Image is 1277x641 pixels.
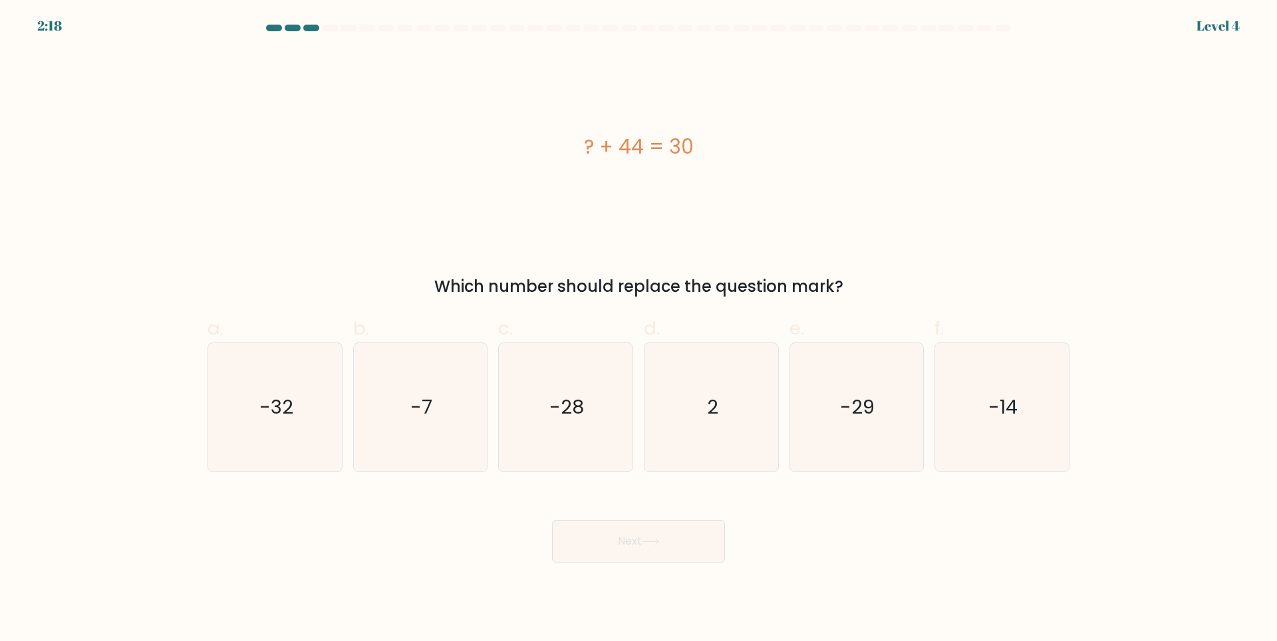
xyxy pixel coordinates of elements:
[259,394,293,420] text: -32
[208,315,223,341] span: a.
[1197,16,1240,36] div: Level 4
[37,16,62,36] div: 2:18
[550,394,585,420] text: -28
[552,520,725,563] button: Next
[498,315,513,341] span: c.
[989,394,1018,420] text: -14
[215,275,1062,299] div: Which number should replace the question mark?
[841,394,875,420] text: -29
[410,394,432,420] text: -7
[934,315,944,341] span: f.
[208,132,1069,162] div: ? + 44 = 30
[353,315,369,341] span: b.
[644,315,660,341] span: d.
[789,315,804,341] span: e.
[707,394,718,420] text: 2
